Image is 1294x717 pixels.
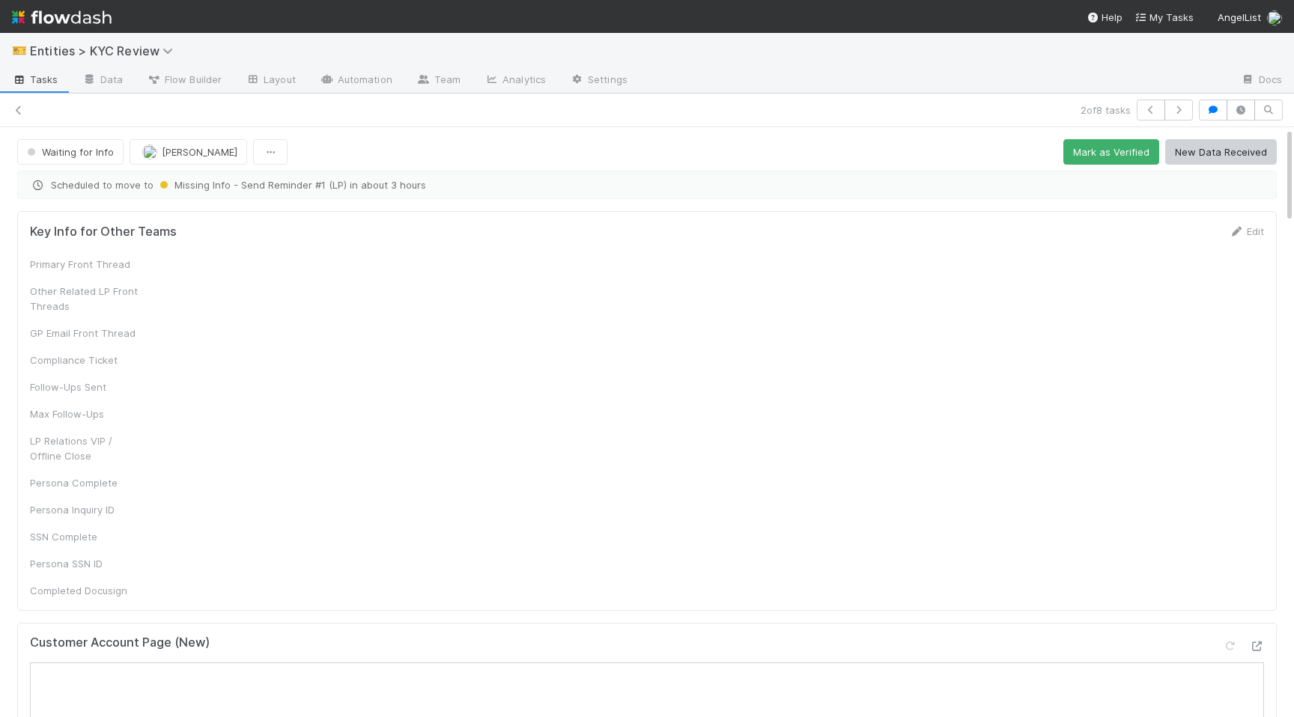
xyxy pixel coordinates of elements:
a: Docs [1229,69,1294,93]
span: Entities > KYC Review [30,43,180,58]
img: logo-inverted-e16ddd16eac7371096b0.svg [12,4,112,30]
span: [PERSON_NAME] [162,146,237,158]
a: Flow Builder [135,69,234,93]
span: Missing Info - Send Reminder #1 (LP) [157,179,347,191]
div: Persona Inquiry ID [30,502,142,517]
span: 🎫 [12,44,27,57]
div: Help [1087,10,1123,25]
img: avatar_ec94f6e9-05c5-4d36-a6c8-d0cea77c3c29.png [142,144,157,159]
div: Completed Docusign [30,583,142,598]
span: Tasks [12,72,58,87]
a: Team [404,69,473,93]
div: Persona Complete [30,475,142,490]
span: My Tasks [1134,11,1194,23]
button: Mark as Verified [1063,139,1159,165]
div: Primary Front Thread [30,257,142,272]
button: New Data Received [1165,139,1277,165]
div: Persona SSN ID [30,556,142,571]
span: Waiting for Info [24,146,114,158]
a: Layout [234,69,308,93]
h5: Key Info for Other Teams [30,225,177,239]
span: Scheduled to move to in about 3 hours [30,177,1264,192]
div: Compliance Ticket [30,353,142,367]
span: Flow Builder [147,72,222,87]
img: avatar_ec94f6e9-05c5-4d36-a6c8-d0cea77c3c29.png [1267,10,1282,25]
a: Edit [1229,225,1264,237]
div: GP Email Front Thread [30,326,142,341]
div: Max Follow-Ups [30,406,142,421]
div: Other Related LP Front Threads [30,284,142,314]
button: Waiting for Info [17,139,124,165]
a: Data [70,69,135,93]
button: [PERSON_NAME] [130,139,247,165]
a: Automation [308,69,404,93]
div: LP Relations VIP / Offline Close [30,433,142,463]
div: SSN Complete [30,529,142,544]
a: Analytics [473,69,558,93]
span: 2 of 8 tasks [1081,103,1131,118]
h5: Customer Account Page (New) [30,635,210,650]
a: My Tasks [1134,10,1194,25]
div: Follow-Ups Sent [30,379,142,394]
span: AngelList [1218,11,1261,23]
a: Settings [558,69,640,93]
